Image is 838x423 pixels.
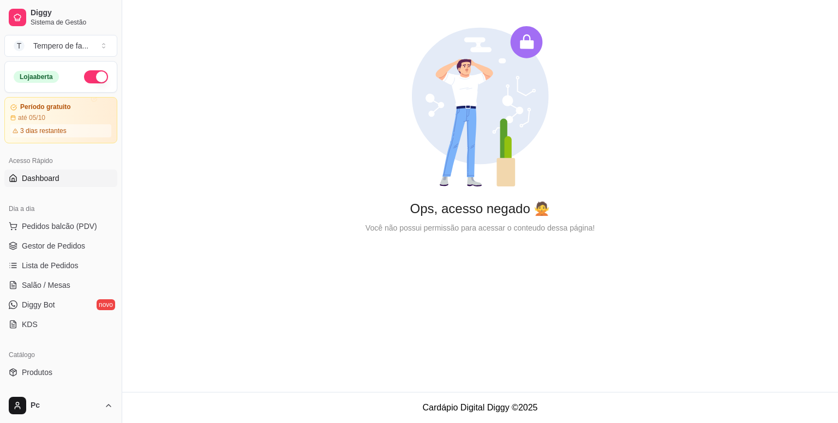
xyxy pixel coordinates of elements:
a: Gestor de Pedidos [4,237,117,255]
a: Dashboard [4,170,117,187]
span: Lista de Pedidos [22,260,79,271]
div: Tempero de fa ... [33,40,88,51]
div: Ops, acesso negado 🙅 [140,200,821,217]
button: Alterar Status [84,70,108,83]
div: Acesso Rápido [4,152,117,170]
span: Produtos [22,367,52,378]
span: KDS [22,319,38,330]
article: até 05/10 [18,113,45,122]
a: Produtos [4,364,117,381]
a: Lista de Pedidos [4,257,117,274]
a: Diggy Botnovo [4,296,117,313]
span: Sistema de Gestão [31,18,113,27]
span: Salão / Mesas [22,280,70,291]
span: Diggy Bot [22,299,55,310]
span: T [14,40,25,51]
footer: Cardápio Digital Diggy © 2025 [122,392,838,423]
div: Catálogo [4,346,117,364]
a: DiggySistema de Gestão [4,4,117,31]
span: Complementos [22,386,73,397]
span: Dashboard [22,173,59,184]
span: Pedidos balcão (PDV) [22,221,97,232]
a: Período gratuitoaté 05/103 dias restantes [4,97,117,143]
button: Pedidos balcão (PDV) [4,217,117,235]
button: Select a team [4,35,117,57]
div: Dia a dia [4,200,117,217]
article: 3 dias restantes [20,126,67,135]
a: Salão / Mesas [4,276,117,294]
article: Período gratuito [20,103,71,111]
span: Diggy [31,8,113,18]
span: Gestor de Pedidos [22,240,85,251]
div: Loja aberta [14,71,59,83]
a: KDS [4,316,117,333]
div: Você não possui permissão para acessar o conteudo dessa página! [140,222,821,234]
span: Pc [31,401,100,410]
button: Pc [4,392,117,419]
a: Complementos [4,383,117,401]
